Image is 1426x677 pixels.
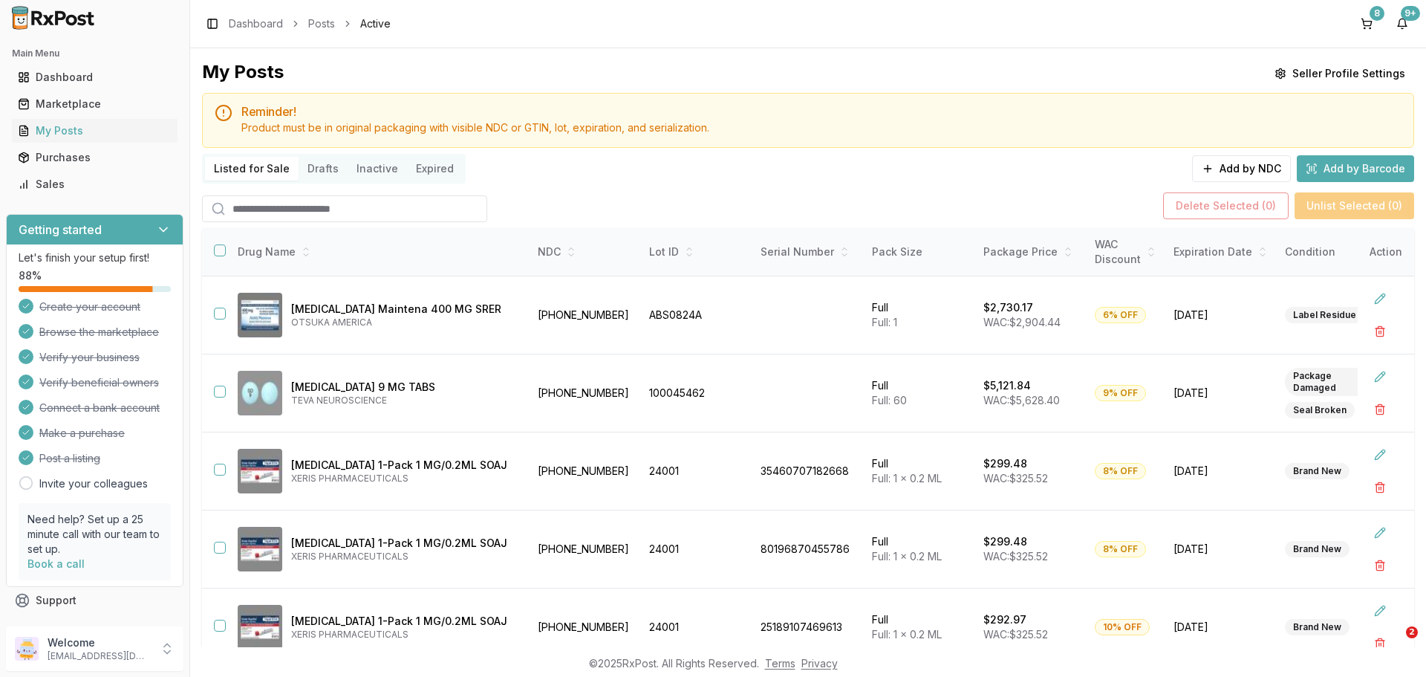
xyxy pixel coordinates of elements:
[6,65,183,89] button: Dashboard
[863,511,974,589] td: Full
[360,16,391,31] span: Active
[640,276,752,354] td: ABS0824A
[983,316,1061,328] span: WAC: $2,904.44
[1276,228,1387,276] th: Condition
[238,293,282,337] img: Abilify Maintena 400 MG SRER
[1173,386,1267,401] span: [DATE]
[529,511,640,589] td: [PHONE_NUMBER]
[538,244,631,259] div: NDC
[983,244,1077,259] div: Package Price
[291,302,517,317] p: [MEDICAL_DATA] Maintena 400 MG SRER
[863,276,974,354] td: Full
[291,551,517,563] p: XERIS PHARMACEUTICALS
[241,120,1401,135] div: Product must be in original packaging with visible NDC or GTIN, lot, expiration, and serialization.
[15,637,39,661] img: User avatar
[1173,244,1267,259] div: Expiration Date
[12,64,178,91] a: Dashboard
[983,394,1060,406] span: WAC: $5,628.40
[1367,441,1393,468] button: Edit
[1297,155,1414,182] button: Add by Barcode
[1285,402,1355,418] div: Seal Broken
[6,119,183,143] button: My Posts
[1095,385,1146,401] div: 9% OFF
[6,587,183,614] button: Support
[983,534,1027,549] p: $299.48
[407,157,463,181] button: Expired
[6,146,183,169] button: Purchases
[18,97,172,111] div: Marketplace
[1095,237,1156,267] div: WAC Discount
[1095,463,1146,479] div: 8% OFF
[1367,396,1393,423] button: Delete
[1401,6,1420,21] div: 9+
[1355,12,1378,36] button: 8
[1285,307,1364,323] div: Label Residue
[12,91,178,117] a: Marketplace
[229,16,391,31] nav: breadcrumb
[205,157,299,181] button: Listed for Sale
[1367,552,1393,579] button: Delete
[308,16,335,31] a: Posts
[18,123,172,138] div: My Posts
[1367,318,1393,345] button: Delete
[6,92,183,116] button: Marketplace
[19,250,171,265] p: Let's finish your setup first!
[6,614,183,641] button: Feedback
[348,157,407,181] button: Inactive
[1173,464,1267,479] span: [DATE]
[1406,626,1418,638] span: 2
[39,476,148,491] a: Invite your colleagues
[1192,155,1291,182] button: Add by NDC
[6,6,101,30] img: RxPost Logo
[36,620,86,635] span: Feedback
[6,172,183,196] button: Sales
[1285,619,1350,635] div: Brand New
[291,317,517,328] p: OTSUKA AMERICA
[1390,12,1414,36] button: 9+
[983,472,1048,485] span: WAC: $325.52
[238,605,282,650] img: Gvoke HypoPen 1-Pack 1 MG/0.2ML SOAJ
[12,117,178,144] a: My Posts
[12,144,178,171] a: Purchases
[291,395,517,406] p: TEVA NEUROSCIENCE
[529,354,640,433] td: [PHONE_NUMBER]
[640,589,752,667] td: 24001
[983,456,1027,471] p: $299.48
[1095,541,1146,557] div: 8% OFF
[1367,285,1393,312] button: Edit
[1173,620,1267,635] span: [DATE]
[1367,597,1393,624] button: Edit
[1285,368,1378,396] div: Package Damaged
[529,276,640,354] td: [PHONE_NUMBER]
[291,473,517,485] p: XERIS PHARMACEUTICALS
[19,268,42,283] span: 88 %
[291,536,517,551] p: [MEDICAL_DATA] 1-Pack 1 MG/0.2ML SOAJ
[299,157,348,181] button: Drafts
[12,48,178,59] h2: Main Menu
[1266,60,1414,87] button: Seller Profile Settings
[765,657,795,670] a: Terms
[19,221,102,239] h3: Getting started
[238,371,282,415] img: Austedo 9 MG TABS
[48,635,151,650] p: Welcome
[39,451,100,466] span: Post a listing
[18,150,172,165] div: Purchases
[640,511,752,589] td: 24001
[18,70,172,85] div: Dashboard
[1173,308,1267,323] span: [DATE]
[529,433,640,511] td: [PHONE_NUMBER]
[761,244,854,259] div: Serial Number
[18,177,172,192] div: Sales
[1285,541,1350,557] div: Brand New
[752,433,863,511] td: 35460707182668
[1285,463,1350,479] div: Brand New
[241,106,1401,117] h5: Reminder!
[752,589,863,667] td: 25189107469613
[238,527,282,571] img: Gvoke HypoPen 1-Pack 1 MG/0.2ML SOAJ
[291,629,517,641] p: XERIS PHARMACEUTICALS
[1358,228,1414,276] th: Action
[983,378,1031,393] p: $5,121.84
[238,449,282,493] img: Gvoke HypoPen 1-Pack 1 MG/0.2ML SOAJ
[39,350,140,365] span: Verify your business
